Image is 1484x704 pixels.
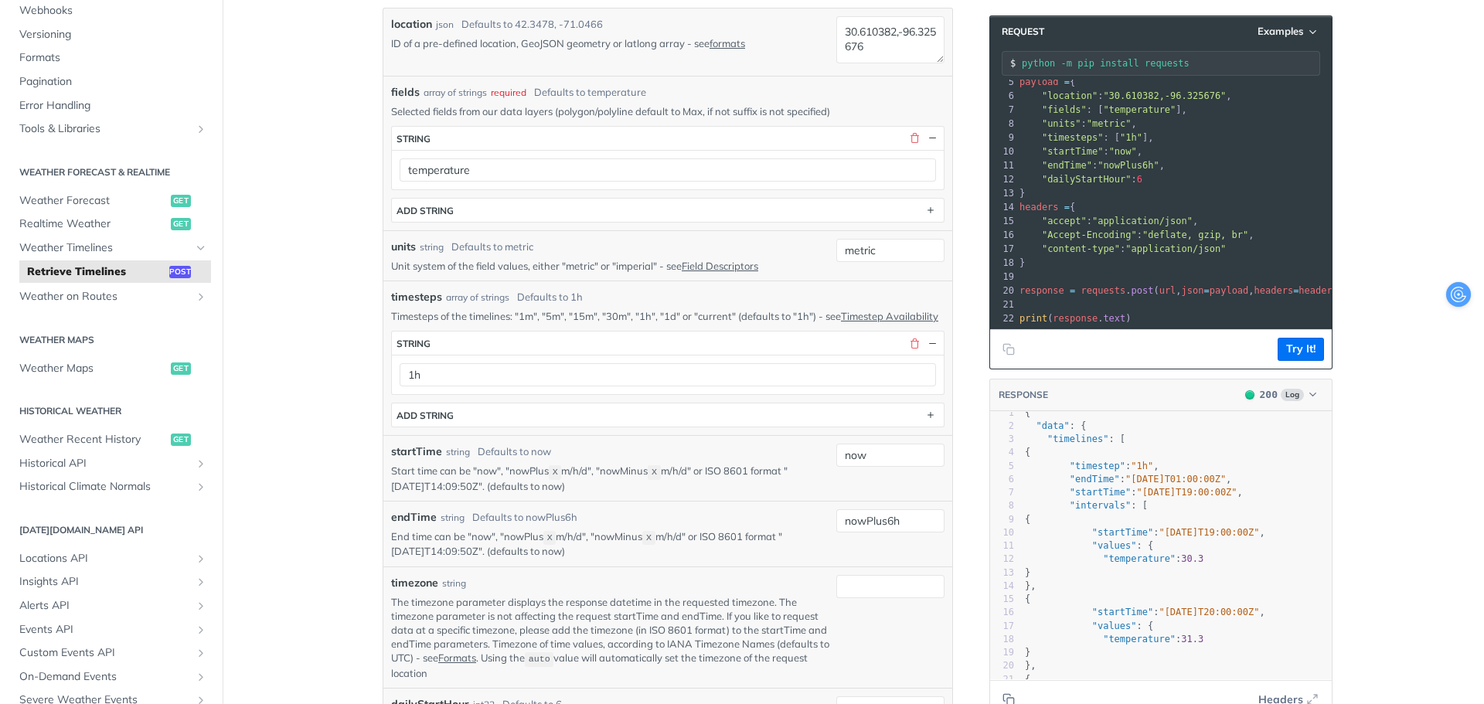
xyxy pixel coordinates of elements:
div: string [420,240,444,254]
p: Start time can be "now", "nowPlus m/h/d", "nowMinus m/h/d" or ISO 8601 format "[DATE]T14:09:50Z".... [391,464,830,493]
span: Request [994,26,1044,38]
a: Historical Climate NormalsShow subpages for Historical Climate Normals [12,475,211,498]
button: Delete [907,131,921,145]
span: requests [1081,285,1126,296]
span: } [1025,567,1030,578]
div: 11 [990,158,1016,172]
p: ID of a pre-defined location, GeoJSON geometry or latlong array - see [391,36,830,50]
div: 20 [990,284,1016,298]
div: 8 [990,117,1016,131]
button: ADD string [392,199,944,222]
div: 4 [990,446,1014,459]
button: string [392,332,944,355]
span: get [171,195,191,207]
p: Unit system of the field values, either "metric" or "imperial" - see [391,259,830,273]
span: "values" [1092,621,1137,631]
div: string [441,511,465,525]
span: 31.3 [1181,634,1203,644]
div: 6 [990,473,1014,486]
span: headers [1254,285,1294,296]
span: Weather Forecast [19,193,167,209]
span: : , [1019,146,1142,157]
div: Defaults to nowPlus6h [472,510,577,525]
div: 21 [990,673,1014,686]
span: response [1053,313,1098,324]
span: "timestep" [1070,461,1125,471]
div: Defaults to 1h [517,290,583,305]
span: "accept" [1042,216,1087,226]
span: auto [529,654,550,665]
div: 22 [990,311,1016,325]
span: : , [1019,118,1137,129]
h2: Historical Weather [12,404,211,418]
span: "now" [1109,146,1137,157]
span: headers [1298,285,1338,296]
input: Request instructions [1022,58,1319,69]
div: 2 [990,420,1014,433]
span: { [1025,407,1030,418]
a: Insights APIShow subpages for Insights API [12,570,211,593]
span: url [1159,285,1176,296]
label: timezone [391,575,438,591]
span: = [1070,285,1075,296]
span: Custom Events API [19,645,191,661]
span: Realtime Weather [19,216,167,232]
div: Defaults to temperature [534,85,646,100]
div: string [397,338,431,349]
div: 15 [990,214,1016,228]
div: 19 [990,270,1016,284]
a: On-Demand EventsShow subpages for On-Demand Events [12,665,211,689]
button: Delete [907,336,921,350]
span: Tools & Libraries [19,121,191,137]
p: Selected fields from our data layers (polygon/polyline default to Max, if not suffix is not speci... [391,104,945,118]
button: RESPONSE [998,387,1049,403]
div: 18 [990,633,1014,646]
button: ADD string [392,403,944,427]
span: : { [1025,420,1087,431]
span: Formats [19,50,207,66]
span: get [171,434,191,446]
span: : [ [1025,500,1148,511]
span: On-Demand Events [19,669,191,685]
div: 19 [990,646,1014,659]
span: "endTime" [1042,160,1092,171]
span: timesteps [391,289,442,305]
button: Try It! [1278,338,1324,361]
p: The timezone parameter displays the response datetime in the requested timezone. The timezone par... [391,595,830,680]
span: "timelines" [1047,434,1108,444]
span: X [652,467,657,478]
span: Locations API [19,551,191,566]
a: Locations APIShow subpages for Locations API [12,547,211,570]
div: 12 [990,553,1014,566]
span: "application/json" [1092,216,1193,226]
span: : [ ], [1019,104,1187,115]
div: 8 [990,499,1014,512]
button: Copy to clipboard [998,338,1019,361]
span: Webhooks [19,3,207,19]
h2: Weather Forecast & realtime [12,165,211,179]
a: Alerts APIShow subpages for Alerts API [12,594,211,617]
span: Historical API [19,456,191,471]
span: : , [1025,461,1159,471]
a: Weather Mapsget [12,357,211,380]
div: 1 [990,406,1014,420]
div: array of strings [424,86,487,100]
div: 17 [990,620,1014,633]
span: : [1025,634,1203,644]
span: "data" [1036,420,1069,431]
a: formats [710,37,745,49]
a: Error Handling [12,94,211,117]
span: get [171,362,191,375]
span: "[DATE]T19:00:00Z" [1137,487,1237,498]
button: Show subpages for Events API [195,624,207,636]
div: 3 [990,433,1014,446]
span: "location" [1042,90,1098,101]
button: Hide subpages for Weather Timelines [195,242,207,254]
span: "fields" [1042,104,1087,115]
label: units [391,239,416,255]
div: string [397,133,431,145]
span: : , [1019,160,1165,171]
span: "startTime" [1042,146,1103,157]
span: "content-type" [1042,243,1120,254]
span: } [1025,647,1030,658]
